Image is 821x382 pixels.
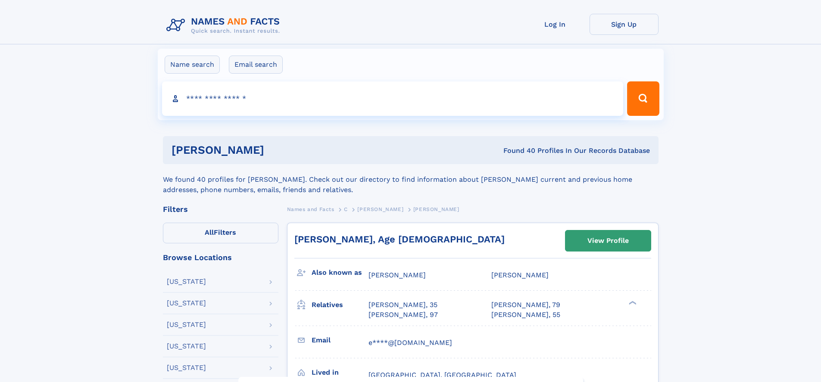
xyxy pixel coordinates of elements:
[565,230,651,251] a: View Profile
[163,164,659,195] div: We found 40 profiles for [PERSON_NAME]. Check out our directory to find information about [PERSON...
[413,206,459,212] span: [PERSON_NAME]
[162,81,624,116] input: search input
[368,271,426,279] span: [PERSON_NAME]
[163,223,278,243] label: Filters
[167,300,206,307] div: [US_STATE]
[287,204,334,214] a: Names and Facts
[627,300,637,306] div: ❯
[167,321,206,328] div: [US_STATE]
[491,310,560,320] a: [PERSON_NAME], 55
[344,206,348,212] span: C
[167,364,206,371] div: [US_STATE]
[491,271,549,279] span: [PERSON_NAME]
[172,145,384,155] h1: [PERSON_NAME]
[167,343,206,350] div: [US_STATE]
[229,56,283,74] label: Email search
[294,234,505,245] a: [PERSON_NAME], Age [DEMOGRAPHIC_DATA]
[357,206,403,212] span: [PERSON_NAME]
[312,265,368,280] h3: Also known as
[312,365,368,380] h3: Lived in
[357,204,403,214] a: [PERSON_NAME]
[205,228,214,236] span: All
[163,254,278,261] div: Browse Locations
[368,310,438,320] a: [PERSON_NAME], 97
[587,231,629,251] div: View Profile
[163,205,278,213] div: Filters
[590,14,659,35] a: Sign Up
[627,81,659,116] button: Search Button
[312,333,368,348] h3: Email
[167,278,206,285] div: [US_STATE]
[312,298,368,312] h3: Relatives
[163,14,287,37] img: Logo Names and Facts
[521,14,590,35] a: Log In
[368,371,516,379] span: [GEOGRAPHIC_DATA], [GEOGRAPHIC_DATA]
[368,300,437,310] a: [PERSON_NAME], 35
[165,56,220,74] label: Name search
[344,204,348,214] a: C
[491,300,560,310] a: [PERSON_NAME], 79
[384,146,650,155] div: Found 40 Profiles In Our Records Database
